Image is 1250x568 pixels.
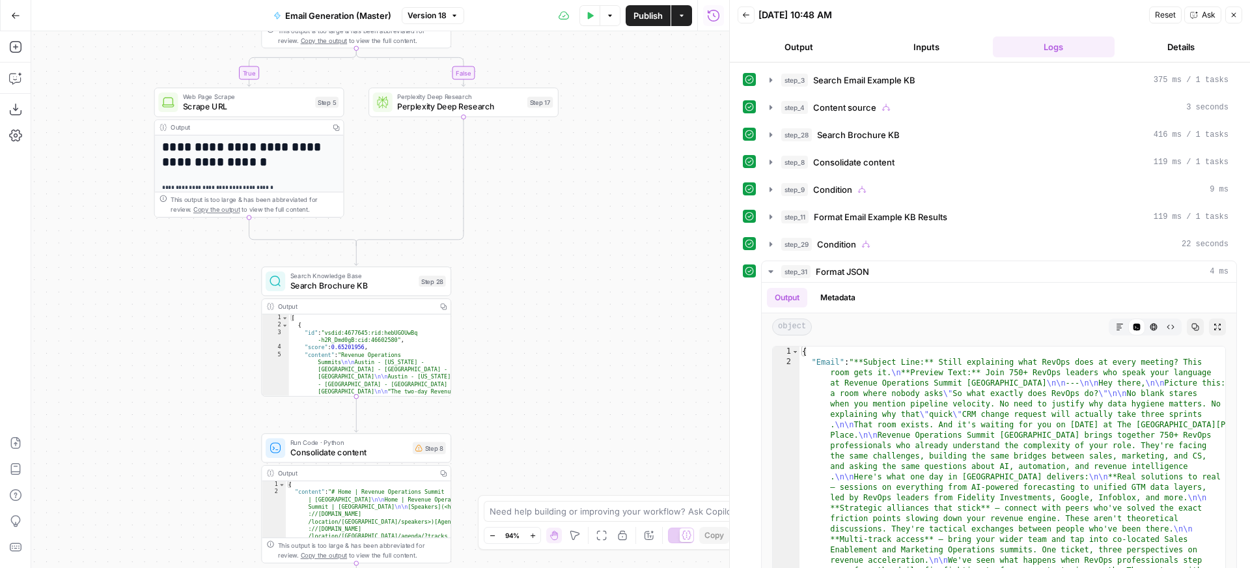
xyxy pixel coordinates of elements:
span: Publish [633,9,663,22]
g: Edge from step_5 to step_4-conditional-end [249,218,357,246]
span: 119 ms / 1 tasks [1154,211,1229,223]
div: Step 8 [413,442,446,454]
span: Consolidate content [813,156,895,169]
div: This output is too large & has been abbreviated for review. to view the full content. [278,541,446,560]
span: Web Page Scrape [183,92,311,102]
span: step_31 [781,265,811,278]
span: Search Brochure KB [290,279,414,292]
span: object [772,319,812,335]
span: step_11 [781,210,809,223]
button: Version 18 [402,7,464,24]
span: step_4 [781,101,808,114]
span: Toggle code folding, rows 2 through 17 [281,322,288,329]
span: 22 seconds [1182,238,1229,250]
button: Inputs [865,36,988,57]
button: Output [738,36,860,57]
div: Search Knowledge BaseSearch Brochure KBStep 28Output[ { "id":"vsdid:4677645:rid:hebUGOUwBq -h2R_D... [261,266,451,397]
span: Toggle code folding, rows 1 through 3 [279,481,285,489]
div: This output is too large & has been abbreviated for review. to view the full content. [171,195,339,214]
span: 4 ms [1210,266,1229,277]
span: 119 ms / 1 tasks [1154,156,1229,168]
div: 2 [262,322,288,329]
button: 22 seconds [762,234,1236,255]
div: 1 [262,315,288,322]
g: Edge from step_17 to step_4-conditional-end [356,117,464,246]
span: Run Code · Python [290,438,408,447]
span: 9 ms [1210,184,1229,195]
span: Content source [813,101,876,114]
div: 1 [773,347,799,357]
div: Step 17 [527,97,553,108]
span: Search Email Example KB [813,74,915,87]
span: Copy the output [301,552,348,559]
span: Ask [1202,9,1215,21]
button: Email Generation (Master) [266,5,399,26]
span: Perplexity Deep Research [397,92,522,102]
div: Output [278,468,432,478]
span: step_28 [781,128,812,141]
span: Toggle code folding, rows 1 through 3 [792,347,799,357]
div: Output [171,122,325,132]
button: Copy [699,527,729,544]
span: Perplexity Deep Research [397,100,522,113]
span: Format Email Example KB Results [814,210,947,223]
span: Search Brochure KB [817,128,900,141]
span: Condition [817,238,856,251]
button: Publish [626,5,671,26]
span: Consolidate content [290,446,408,459]
div: Perplexity Deep ResearchPerplexity Deep ResearchStep 17 [368,87,559,117]
span: step_9 [781,183,808,196]
div: Output [278,302,432,311]
button: 4 ms [762,261,1236,282]
span: Toggle code folding, rows 1 through 18 [281,315,288,322]
span: Email Generation (Master) [285,9,391,22]
g: Edge from step_4 to step_5 [247,48,357,86]
button: Ask [1184,7,1221,23]
button: Details [1120,36,1242,57]
span: Scrape URL [183,100,311,113]
button: 9 ms [762,179,1236,200]
span: 3 seconds [1186,102,1229,113]
button: 375 ms / 1 tasks [762,70,1236,91]
g: Edge from step_4-conditional-end to step_28 [354,243,358,266]
div: Step 28 [419,276,445,287]
button: 119 ms / 1 tasks [762,206,1236,227]
div: 1 [262,481,286,489]
div: 4 [262,344,288,351]
span: Copy the output [193,206,240,213]
span: Copy [704,530,724,541]
span: Format JSON [816,265,869,278]
button: Output [767,288,807,307]
button: 119 ms / 1 tasks [762,152,1236,173]
span: 375 ms / 1 tasks [1154,74,1229,86]
button: Metadata [812,288,863,307]
span: Copy the output [301,36,348,44]
span: step_29 [781,238,812,251]
div: 3 [262,329,288,344]
span: 416 ms / 1 tasks [1154,129,1229,141]
span: Condition [813,183,852,196]
button: 3 seconds [762,97,1236,118]
button: Logs [993,36,1115,57]
span: step_3 [781,74,808,87]
span: Version 18 [408,10,447,21]
span: Search Knowledge Base [290,271,414,281]
div: 5 [262,351,288,476]
g: Edge from step_4 to step_17 [356,48,465,86]
button: Reset [1149,7,1182,23]
span: 94% [505,530,520,541]
div: Step 5 [315,97,339,108]
span: step_8 [781,156,808,169]
g: Edge from step_28 to step_8 [354,397,358,433]
div: Run Code · PythonConsolidate contentStep 8Output{ "content":"# Home | Revenue Operations Summit |... [261,433,451,563]
div: This output is too large & has been abbreviated for review. to view the full content. [278,25,446,45]
button: 416 ms / 1 tasks [762,124,1236,145]
span: Reset [1155,9,1176,21]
